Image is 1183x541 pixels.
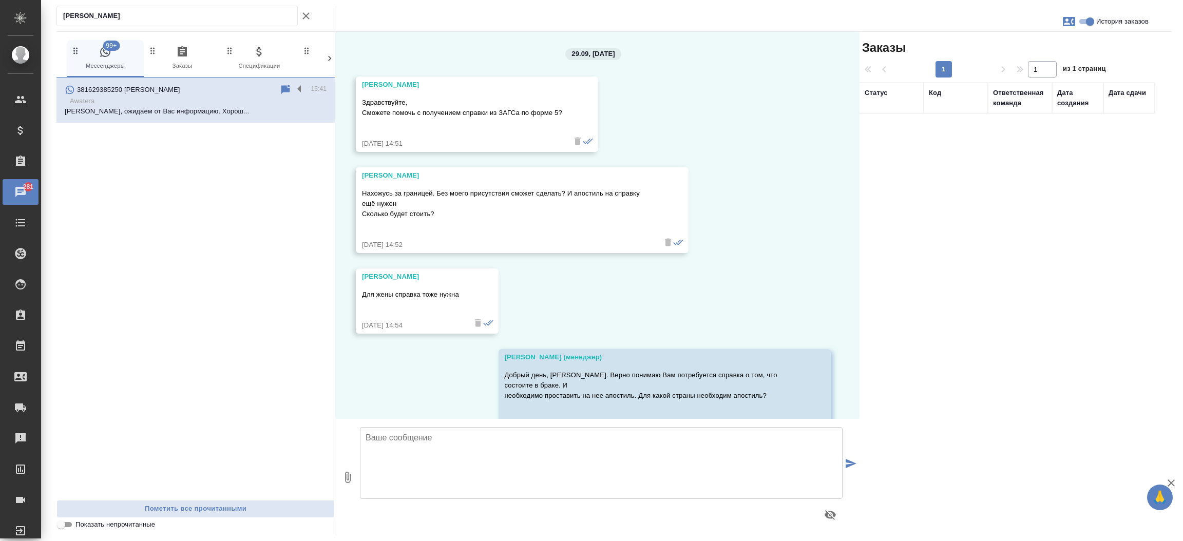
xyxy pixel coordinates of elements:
div: Пометить непрочитанным [279,84,292,96]
svg: Зажми и перетащи, чтобы поменять порядок вкладок [302,46,312,55]
p: 29.09, [DATE] [571,49,615,59]
span: Клиенты [302,46,371,71]
span: Спецификации [225,46,294,71]
div: Ответственная команда [993,88,1047,108]
span: 🙏 [1151,487,1169,508]
div: [PERSON_NAME] [362,272,463,282]
input: Поиск [63,9,297,23]
div: [PERSON_NAME] (менеджер) [505,352,795,362]
div: [PERSON_NAME] [362,80,562,90]
div: [DATE] 14:51 [362,139,562,149]
button: Предпросмотр [818,503,843,527]
p: Нахожусь за границей. Без моего присутствия сможет сделать? И апостиль на справку ещё нужен Сколь... [362,188,653,219]
div: [DATE] 14:54 [362,320,463,331]
p: [PERSON_NAME], ожидаем от Вас информацию. Хорош... [65,106,327,117]
div: Дата создания [1057,88,1098,108]
a: 281 [3,179,39,205]
span: История заказов [1096,16,1149,27]
div: Дата сдачи [1109,88,1146,98]
div: Код [929,88,941,98]
button: 🙏 [1147,485,1173,510]
span: 99+ [103,41,120,51]
p: 15:41 [311,84,327,94]
p: Awatera [70,96,327,106]
span: Мессенджеры [71,46,140,71]
p: 381629385250 [PERSON_NAME] [77,85,180,95]
svg: Зажми и перетащи, чтобы поменять порядок вкладок [225,46,235,55]
svg: Зажми и перетащи, чтобы поменять порядок вкладок [71,46,81,55]
button: Заявки [1057,9,1081,34]
svg: Зажми и перетащи, чтобы поменять порядок вкладок [148,46,158,55]
span: Заказы [860,40,906,56]
span: Показать непрочитанные [75,519,155,530]
div: [DATE] 14:52 [362,240,653,250]
p: Добрый день, [PERSON_NAME]. Верно понимаю Вам потребуется справка о том, что состоите в браке. И ... [505,370,795,401]
div: Статус [865,88,888,98]
span: Пометить все прочитанными [62,503,329,515]
span: Заказы [148,46,217,71]
p: Для жены справка тоже нужна [362,289,463,300]
span: из 1 страниц [1063,63,1106,78]
div: 381629385250 [PERSON_NAME]15:41Awatera[PERSON_NAME], ожидаем от Вас информацию. Хорош... [56,78,335,123]
button: Пометить все прочитанными [56,500,335,518]
span: 281 [17,182,40,192]
div: [PERSON_NAME] [362,170,653,181]
p: Здравствуйте, Сможете помочь с получением справки из ЗАГСа по форме 5? [362,98,562,118]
